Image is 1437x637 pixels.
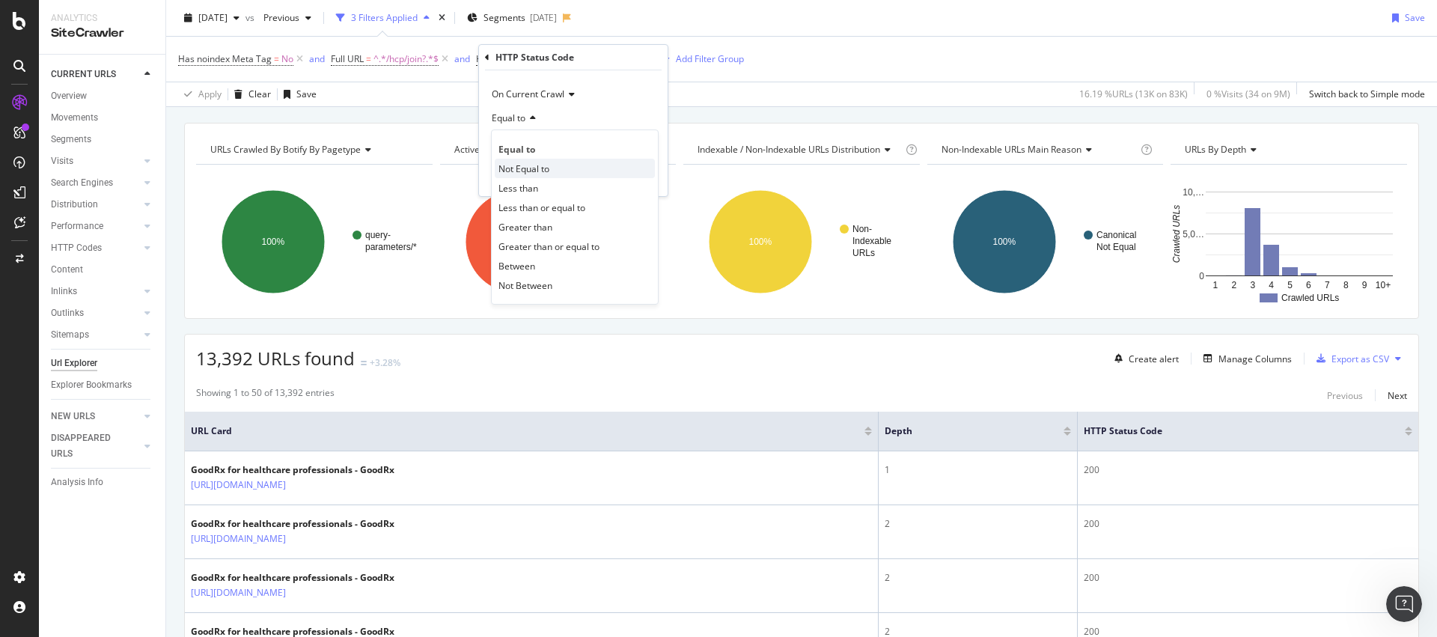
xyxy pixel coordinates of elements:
a: Outlinks [51,305,140,321]
div: times [436,10,448,25]
span: HTTP Status Code [476,52,551,65]
text: Crawled URLs [1281,293,1339,303]
text: 2 [1232,280,1237,290]
text: 10+ [1376,280,1391,290]
svg: A chart. [196,177,430,307]
div: Understanding AI Bot Data in Botify [22,450,278,478]
span: Not Between [498,279,552,292]
a: [URL][DOMAIN_NAME] [191,478,286,493]
div: Supported Bots [31,428,251,444]
div: Clear [248,88,271,100]
span: HTTP Status Code [1084,424,1382,438]
div: Customer Support [67,252,162,267]
span: = [274,52,279,65]
a: Distribution [51,197,140,213]
div: GoodRx for healthcare professionals - GoodRx [191,571,394,585]
button: Cancel [485,169,532,184]
div: SmartIndex Overview [22,394,278,422]
div: Ask a question [31,300,251,316]
div: Url Explorer [51,356,97,371]
div: Recent messageProfile image for Customer SupportWas that helpful?Customer Support•11m ago [15,201,284,280]
a: Url Explorer [51,356,155,371]
div: Explorer Bookmarks [51,377,132,393]
div: SmartIndex Overview [31,400,251,416]
div: 200 [1084,517,1412,531]
text: parameters/* [365,242,417,252]
button: Create alert [1108,347,1179,371]
div: 2 [885,517,1071,531]
div: Performance [51,219,103,234]
span: On Current Crawl [492,88,564,100]
text: Non- [852,224,872,234]
span: Between [498,260,535,272]
a: Overview [51,88,155,104]
span: URL Card [191,424,861,438]
text: 7 [1325,280,1330,290]
a: NEW URLS [51,409,140,424]
button: Segments[DATE] [461,6,563,30]
div: 0 % Visits ( 34 on 9M ) [1206,88,1290,100]
div: Profile image for Customer SupportWas that helpful?Customer Support•11m ago [16,224,284,279]
div: Movements [51,110,98,126]
div: HTTP Status Code [495,51,574,64]
div: 200 [1084,463,1412,477]
div: Apply [198,88,222,100]
a: Segments [51,132,155,147]
svg: A chart. [1171,177,1405,307]
div: A chart. [440,177,674,307]
div: 200 [1084,571,1412,585]
button: Tickets [150,467,225,527]
button: Add Filter Group [656,50,744,68]
div: [DATE] [530,11,557,24]
text: Not Equal [1096,242,1136,252]
div: Content [51,262,83,278]
text: 1 [1213,280,1218,290]
button: 3 Filters Applied [330,6,436,30]
span: = [366,52,371,65]
div: Analysis Info [51,475,103,490]
h4: Active / Not Active URLs [451,138,663,162]
h4: Non-Indexable URLs Main Reason [939,138,1138,162]
text: Indexable [852,236,891,246]
div: Understanding AI Bot Data in Botify [31,456,251,472]
div: Save [1405,11,1425,24]
div: GoodRx for healthcare professionals - GoodRx [191,517,394,531]
div: Inlinks [51,284,77,299]
a: Analysis Info [51,475,155,490]
div: Segments [51,132,91,147]
span: Greater than or equal to [498,240,599,253]
text: 5 [1288,280,1293,290]
div: Outlinks [51,305,84,321]
button: Help [225,467,299,527]
button: Manage Columns [1197,350,1292,368]
text: 0 [1200,271,1205,281]
svg: A chart. [683,177,918,307]
div: Manage Columns [1218,353,1292,365]
span: Home [20,505,54,515]
button: Export as CSV [1311,347,1389,371]
div: Create alert [1129,353,1179,365]
img: Profile image for Jenny [160,24,190,54]
a: Explorer Bookmarks [51,377,155,393]
button: Apply [178,82,222,106]
span: Previous [257,11,299,24]
div: SiteCrawler [51,25,153,42]
div: Close [257,24,284,51]
span: Search for help [31,366,121,382]
span: Greater than [498,221,552,234]
span: Indexable / Non-Indexable URLs distribution [698,143,880,156]
div: Recent message [31,214,269,230]
div: • 11m ago [165,252,218,267]
a: Inlinks [51,284,140,299]
a: Content [51,262,155,278]
text: 4 [1269,280,1275,290]
div: Distribution [51,197,98,213]
span: Help [250,505,274,515]
div: Add Filter Group [676,52,744,65]
div: AI Agent and team can help [31,316,251,332]
span: 13,392 URLs found [196,346,355,371]
div: Visits [51,153,73,169]
img: Equal [361,361,367,365]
